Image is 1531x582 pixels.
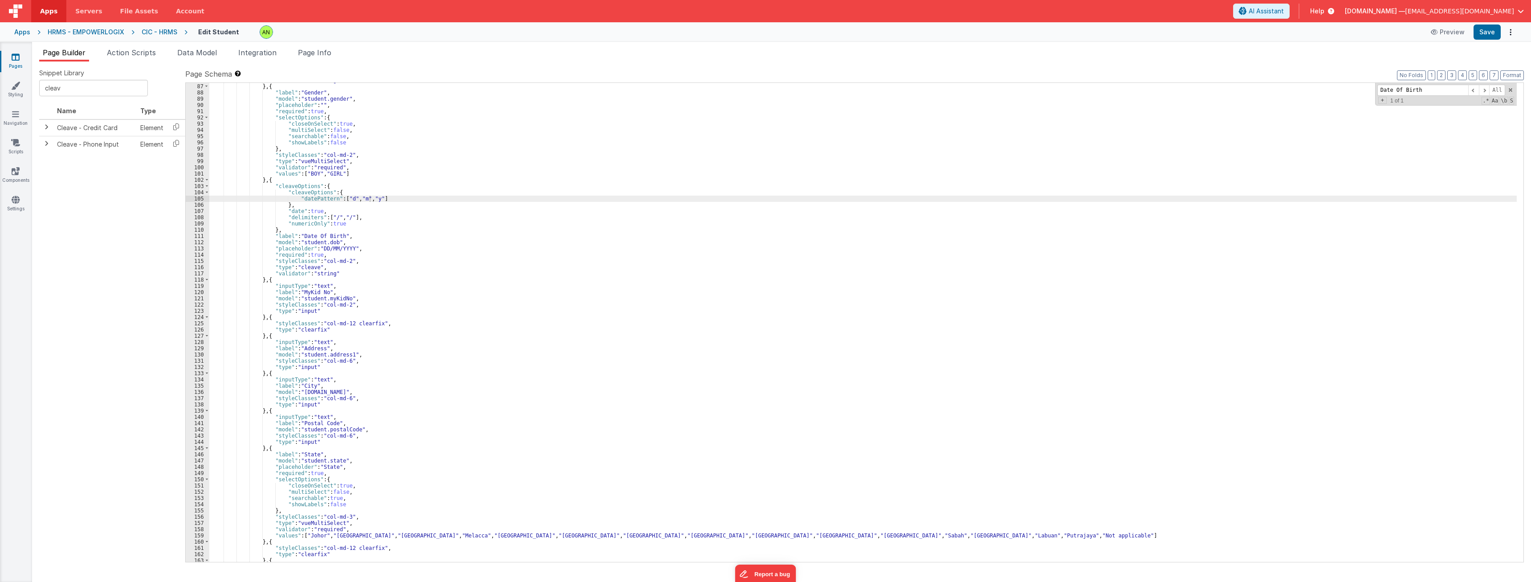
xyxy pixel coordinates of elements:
div: 138 [186,402,209,408]
td: Element [137,136,167,152]
span: Integration [238,48,277,57]
div: 139 [186,408,209,414]
div: 137 [186,395,209,402]
div: 124 [186,314,209,320]
div: 140 [186,414,209,420]
div: 113 [186,246,209,252]
div: 135 [186,383,209,389]
div: 127 [186,333,209,339]
div: 109 [186,221,209,227]
div: 100 [186,164,209,171]
div: 96 [186,139,209,146]
div: 151 [186,483,209,489]
div: 120 [186,289,209,295]
div: 117 [186,271,209,277]
div: 125 [186,320,209,327]
div: 130 [186,352,209,358]
div: 128 [186,339,209,345]
div: 150 [186,476,209,483]
span: Page Builder [43,48,86,57]
div: 102 [186,177,209,183]
div: 104 [186,189,209,196]
div: 160 [186,539,209,545]
span: Action Scripts [107,48,156,57]
div: 119 [186,283,209,289]
div: 103 [186,183,209,189]
div: 95 [186,133,209,139]
div: 92 [186,115,209,121]
div: 141 [186,420,209,426]
button: 5 [1469,70,1477,80]
span: Apps [40,7,57,16]
span: Page Schema [185,69,232,79]
button: 3 [1447,70,1456,80]
td: Cleave - Phone Input [53,136,137,152]
span: Help [1310,7,1324,16]
img: 1ed2b4006576416bae4b007ab5b07290 [260,26,273,38]
div: 131 [186,358,209,364]
button: Save [1474,25,1501,40]
span: File Assets [120,7,159,16]
div: 144 [186,439,209,445]
div: 118 [186,277,209,283]
div: 153 [186,495,209,501]
div: 106 [186,202,209,208]
div: 112 [186,239,209,246]
div: 89 [186,96,209,102]
span: 1 of 1 [1387,98,1407,104]
div: 108 [186,214,209,221]
span: Alt-Enter [1489,85,1505,96]
div: 149 [186,470,209,476]
button: No Folds [1397,70,1426,80]
button: 1 [1428,70,1435,80]
div: 158 [186,526,209,533]
div: 114 [186,252,209,258]
span: [EMAIL_ADDRESS][DOMAIN_NAME] [1405,7,1514,16]
div: 162 [186,551,209,557]
div: 91 [186,108,209,115]
div: 163 [186,557,209,564]
div: HRMS - EMPOWERLOGIX [48,28,124,37]
div: 110 [186,227,209,233]
div: 98 [186,152,209,158]
div: 134 [186,377,209,383]
span: Snippet Library [39,69,84,78]
button: 7 [1490,70,1498,80]
div: 101 [186,171,209,177]
div: 111 [186,233,209,239]
div: 159 [186,533,209,539]
div: 143 [186,433,209,439]
button: [DOMAIN_NAME] — [EMAIL_ADDRESS][DOMAIN_NAME] [1345,7,1524,16]
div: 99 [186,158,209,164]
div: 97 [186,146,209,152]
div: 93 [186,121,209,127]
span: RegExp Search [1482,97,1490,105]
span: Type [140,107,156,115]
span: Servers [75,7,102,16]
div: 88 [186,90,209,96]
span: Search In Selection [1509,97,1514,105]
span: CaseSensitive Search [1491,97,1499,105]
div: 152 [186,489,209,495]
div: 161 [186,545,209,551]
button: 2 [1437,70,1445,80]
div: 121 [186,295,209,302]
td: Element [137,119,167,136]
div: CIC - HRMS [142,28,177,37]
div: 145 [186,445,209,451]
div: 146 [186,451,209,458]
div: 107 [186,208,209,214]
div: Apps [14,28,30,37]
span: Page Info [298,48,331,57]
div: 129 [186,345,209,352]
div: 123 [186,308,209,314]
input: Search for [1377,85,1468,96]
button: AI Assistant [1233,4,1290,19]
div: 147 [186,458,209,464]
span: Toggel Replace mode [1378,97,1387,104]
button: Options [1504,26,1517,38]
div: 156 [186,514,209,520]
div: 142 [186,426,209,433]
div: 87 [186,83,209,90]
button: Preview [1425,25,1470,39]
